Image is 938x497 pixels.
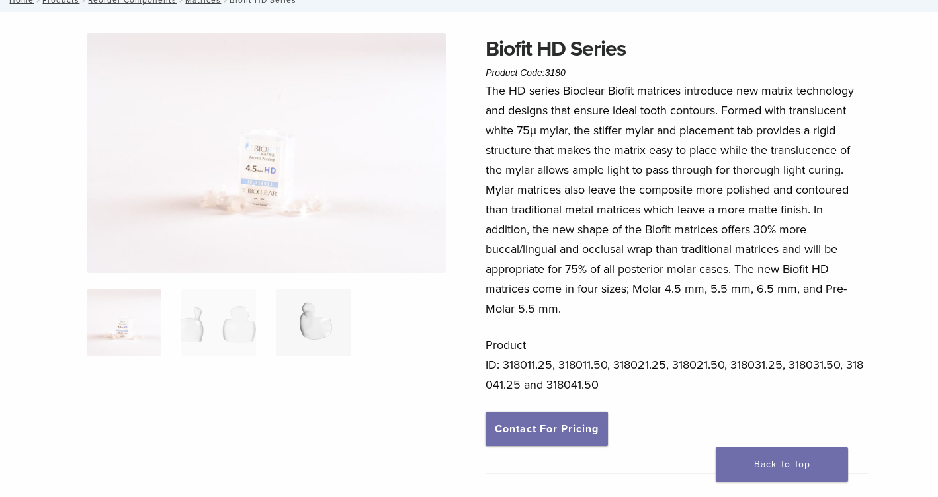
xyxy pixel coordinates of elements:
[181,289,256,356] img: Biofit HD Series - Image 2
[545,67,566,78] span: 3180
[87,33,446,273] img: Posterior Biofit HD Series Matrices
[276,289,351,356] img: Biofit HD Series - Image 3
[486,335,868,395] p: Product ID: 318011.25, 318011.50, 318021.25, 318021.50, 318031.25, 318031.50, 318041.25 and 31804...
[87,289,161,356] img: Posterior-Biofit-HD-Series-Matrices-324x324.jpg
[486,67,566,78] span: Product Code:
[486,33,868,65] h1: Biofit HD Series
[486,81,868,319] p: The HD series Bioclear Biofit matrices introduce new matrix technology and designs that ensure id...
[486,412,608,446] a: Contact For Pricing
[716,447,848,482] a: Back To Top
